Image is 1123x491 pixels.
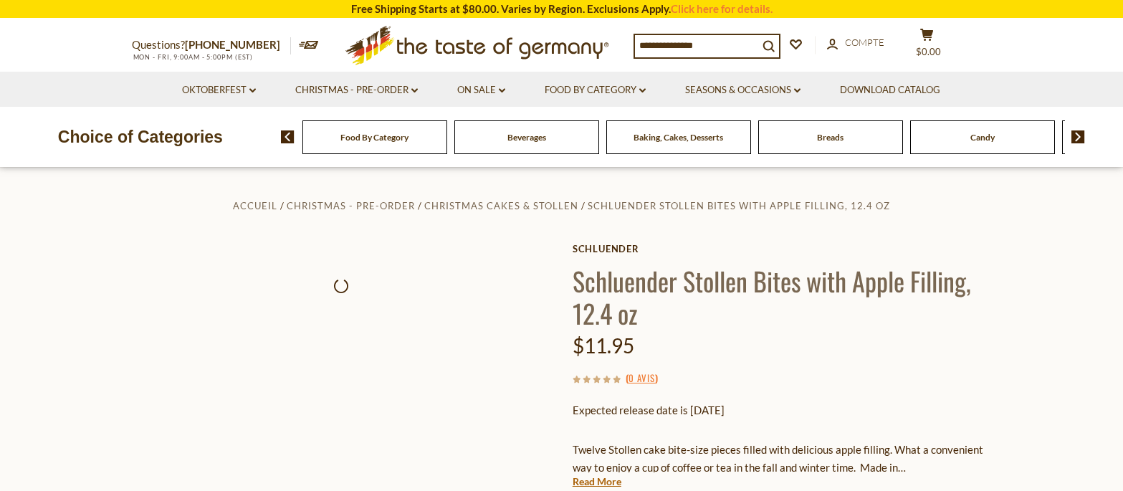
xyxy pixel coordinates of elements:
[573,475,621,489] a: Read More
[671,2,773,15] a: Click here for details.
[817,132,844,143] a: Breads
[132,53,254,61] span: MON - FRI, 9:00AM - 5:00PM (EST)
[906,28,949,64] button: $0.00
[507,132,546,143] a: Beverages
[685,82,801,98] a: Seasons & Occasions
[916,46,941,57] span: $0.00
[634,132,723,143] a: Baking, Cakes, Desserts
[424,200,578,211] a: Christmas Cakes & Stollen
[185,38,280,51] a: [PHONE_NUMBER]
[233,200,277,211] a: Accueil
[287,200,415,211] a: Christmas - PRE-ORDER
[588,200,890,211] a: Schluender Stollen Bites with Apple Filling, 12.4 oz
[629,371,655,386] a: 0 avis
[573,333,634,358] span: $11.95
[281,130,295,143] img: previous arrow
[182,82,256,98] a: Oktoberfest
[840,82,940,98] a: Download Catalog
[573,441,992,477] p: Twelve Stollen cake bite-size pieces filled with delicious apple filling. What a convenient way t...
[845,37,884,48] span: Compte
[573,264,992,329] h1: Schluender Stollen Bites with Apple Filling, 12.4 oz
[457,82,505,98] a: On Sale
[545,82,646,98] a: Food By Category
[970,132,995,143] a: Candy
[295,82,418,98] a: Christmas - PRE-ORDER
[626,371,658,385] span: ( )
[1071,130,1085,143] img: next arrow
[573,401,992,419] p: Expected release date is [DATE]
[340,132,408,143] a: Food By Category
[573,243,992,254] a: Schluender
[132,36,291,54] p: Questions?
[827,35,884,51] a: Compte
